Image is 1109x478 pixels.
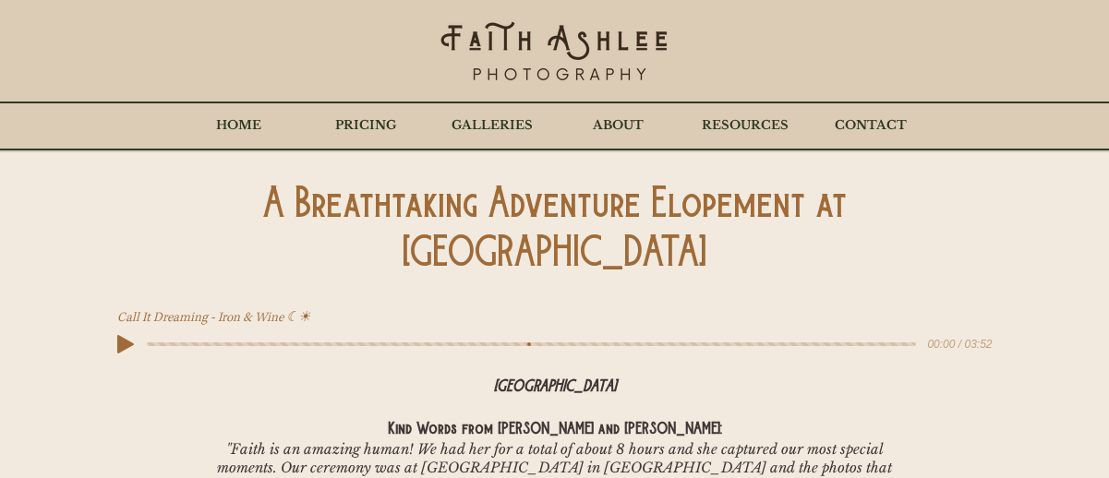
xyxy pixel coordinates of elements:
[584,102,653,149] p: ABOUT
[693,102,798,149] p: RESOURCES
[808,102,934,149] a: CONTACT
[117,335,134,353] button: Play
[388,420,722,439] span: Kind Words from [PERSON_NAME] and [PERSON_NAME]:
[117,311,310,325] span: Call It Dreaming - Iron & Wine ☾☀
[439,18,669,88] img: Faith's Logo Black_edited_edited.png
[302,102,428,149] div: PRICING
[555,102,681,149] a: ABOUT
[681,102,808,149] a: RESOURCES
[175,102,934,149] nav: Site
[262,182,847,231] span: A Breathtaking Adventure Elopement at
[442,102,542,149] p: GALLERIES
[326,102,405,149] p: PRICING
[494,377,616,397] span: [GEOGRAPHIC_DATA]
[403,231,706,280] span: [GEOGRAPHIC_DATA]
[428,102,555,149] a: GALLERIES
[826,102,916,149] p: CONTACT
[916,335,992,353] span: 00:00 / 03:52
[175,102,302,149] a: HOME
[207,102,271,149] p: HOME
